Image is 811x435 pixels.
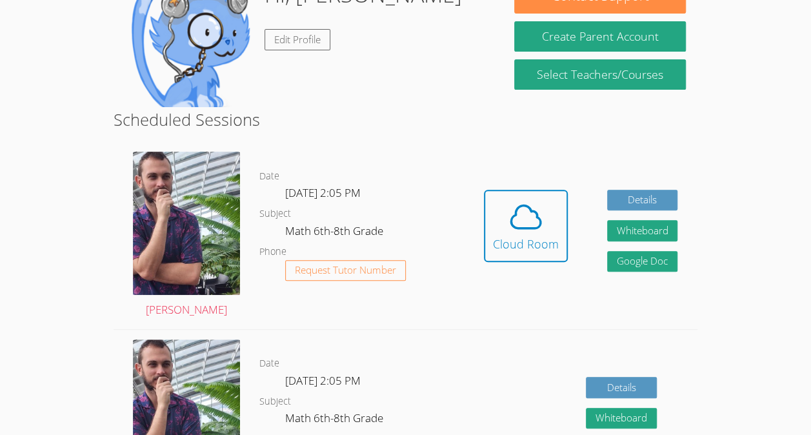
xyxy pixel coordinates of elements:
[586,377,657,398] a: Details
[259,206,291,222] dt: Subject
[259,356,279,372] dt: Date
[259,168,279,185] dt: Date
[265,29,330,50] a: Edit Profile
[607,251,678,272] a: Google Doc
[484,190,568,262] button: Cloud Room
[285,409,386,431] dd: Math 6th-8th Grade
[514,21,685,52] button: Create Parent Account
[295,265,396,275] span: Request Tutor Number
[607,190,678,211] a: Details
[514,59,685,90] a: Select Teachers/Courses
[259,244,286,260] dt: Phone
[285,222,386,244] dd: Math 6th-8th Grade
[259,394,291,410] dt: Subject
[607,220,678,241] button: Whiteboard
[133,152,240,319] a: [PERSON_NAME]
[285,185,361,200] span: [DATE] 2:05 PM
[114,107,697,132] h2: Scheduled Sessions
[285,260,406,281] button: Request Tutor Number
[586,408,657,429] button: Whiteboard
[493,235,559,253] div: Cloud Room
[133,152,240,295] img: 20240721_091457.jpg
[285,373,361,388] span: [DATE] 2:05 PM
